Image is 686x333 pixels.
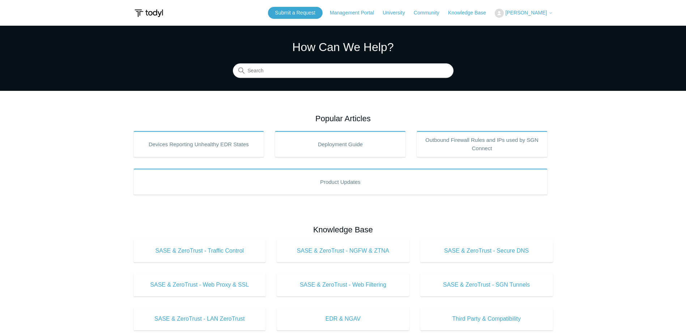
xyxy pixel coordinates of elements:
span: SASE & ZeroTrust - Web Filtering [287,281,399,289]
span: [PERSON_NAME] [505,10,547,16]
a: Submit a Request [268,7,323,19]
span: SASE & ZeroTrust - Traffic Control [144,246,255,255]
span: SASE & ZeroTrust - SGN Tunnels [431,281,542,289]
a: Knowledge Base [448,9,493,17]
a: Management Portal [330,9,381,17]
a: Community [414,9,447,17]
a: Outbound Firewall Rules and IPs used by SGN Connect [417,131,547,157]
a: SASE & ZeroTrust - Traffic Control [133,239,266,262]
a: Product Updates [133,169,547,195]
span: SASE & ZeroTrust - LAN ZeroTrust [144,315,255,323]
h2: Popular Articles [133,113,553,125]
a: SASE & ZeroTrust - Web Proxy & SSL [133,273,266,296]
span: SASE & ZeroTrust - Secure DNS [431,246,542,255]
a: SASE & ZeroTrust - SGN Tunnels [420,273,553,296]
a: University [383,9,412,17]
a: SASE & ZeroTrust - NGFW & ZTNA [277,239,409,262]
a: SASE & ZeroTrust - Web Filtering [277,273,409,296]
button: [PERSON_NAME] [495,9,553,18]
a: Devices Reporting Unhealthy EDR States [133,131,264,157]
span: Third Party & Compatibility [431,315,542,323]
img: Todyl Support Center Help Center home page [133,7,164,20]
h2: Knowledge Base [133,224,553,236]
a: SASE & ZeroTrust - LAN ZeroTrust [133,307,266,330]
span: EDR & NGAV [287,315,399,323]
span: SASE & ZeroTrust - Web Proxy & SSL [144,281,255,289]
a: EDR & NGAV [277,307,409,330]
a: Deployment Guide [275,131,406,157]
span: SASE & ZeroTrust - NGFW & ZTNA [287,246,399,255]
a: Third Party & Compatibility [420,307,553,330]
a: SASE & ZeroTrust - Secure DNS [420,239,553,262]
h1: How Can We Help? [233,38,453,56]
input: Search [233,64,453,78]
